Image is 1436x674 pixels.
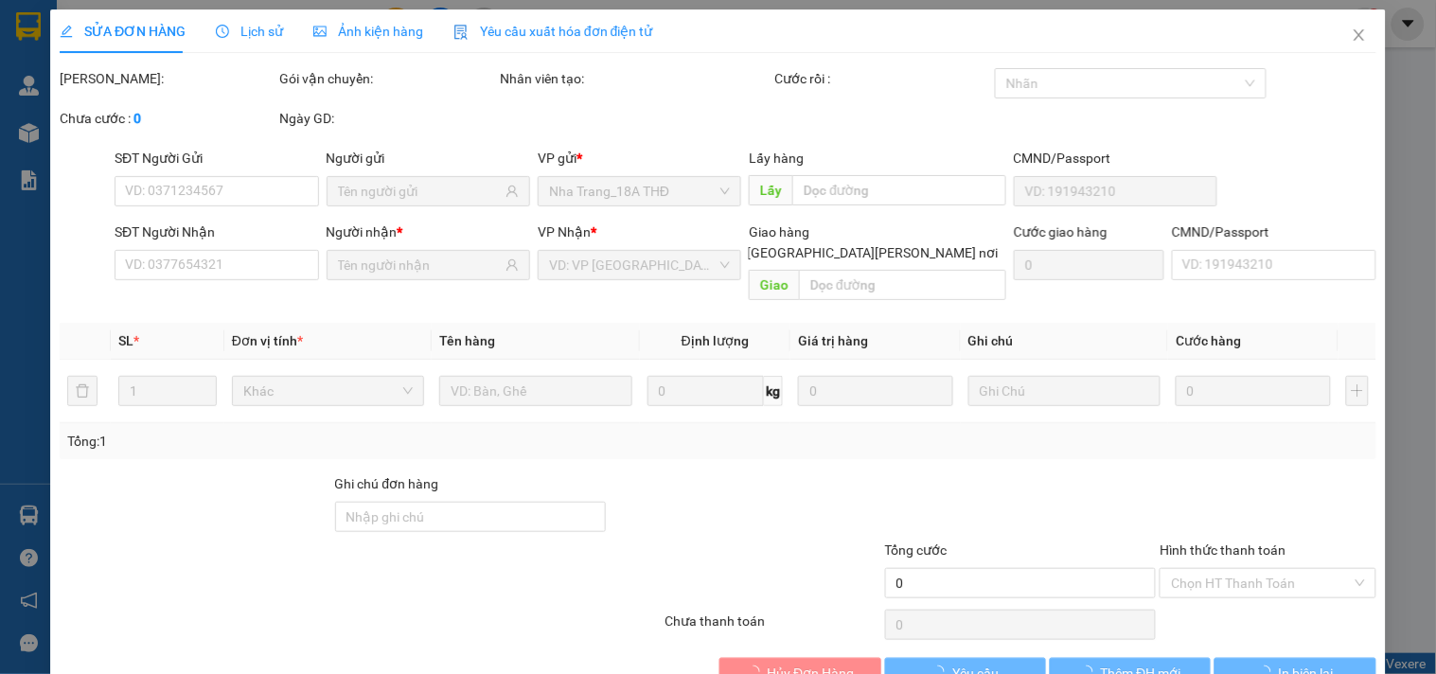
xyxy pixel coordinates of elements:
span: Tổng cước [885,542,948,558]
span: Giao [750,270,800,300]
div: Ngày GD: [280,108,496,129]
input: Ghi Chú [968,376,1161,406]
b: Gửi khách hàng [116,27,187,116]
div: Chưa thanh toán [663,611,882,644]
b: [DOMAIN_NAME] [159,72,260,87]
span: [GEOGRAPHIC_DATA][PERSON_NAME] nơi [740,242,1006,263]
span: Tên hàng [439,333,495,348]
button: plus [1346,376,1369,406]
div: Người nhận [327,222,530,242]
div: SĐT Người Gửi [115,148,318,168]
span: user [505,185,519,198]
div: Cước rồi : [775,68,991,89]
input: Tên người nhận [338,255,502,275]
input: Cước giao hàng [1014,250,1165,280]
input: 0 [798,376,953,406]
span: VP Nhận [538,224,591,239]
span: Giao hàng [750,224,810,239]
label: Cước giao hàng [1014,224,1108,239]
button: delete [67,376,98,406]
span: Đơn vị tính [232,333,303,348]
span: Cước hàng [1176,333,1241,348]
span: edit [60,25,73,38]
div: Chưa cước : [60,108,275,129]
span: Nha Trang_18A THĐ [549,177,730,205]
span: kg [764,376,783,406]
div: Người gửi [327,148,530,168]
b: 0 [133,111,141,126]
span: Lấy [750,175,793,205]
input: Tên người gửi [338,181,502,202]
input: Dọc đường [800,270,1006,300]
div: Gói vận chuyển: [280,68,496,89]
input: VD: 191943210 [1014,176,1217,206]
span: SỬA ĐƠN HÀNG [60,24,186,39]
div: Nhân viên tạo: [500,68,771,89]
b: Phương Nam Express [24,122,104,244]
div: Tổng: 1 [67,431,556,452]
div: CMND/Passport [1172,222,1375,242]
span: user [505,258,519,272]
img: icon [453,25,469,40]
input: 0 [1176,376,1331,406]
span: clock-circle [216,25,229,38]
div: VP gửi [538,148,741,168]
th: Ghi chú [961,323,1168,360]
label: Hình thức thanh toán [1160,542,1285,558]
span: Yêu cầu xuất hóa đơn điện tử [453,24,653,39]
input: Ghi chú đơn hàng [335,502,607,532]
div: CMND/Passport [1014,148,1217,168]
span: close [1352,27,1367,43]
span: SL [118,333,133,348]
span: Lịch sử [216,24,283,39]
div: SĐT Người Nhận [115,222,318,242]
input: Dọc đường [793,175,1006,205]
div: [PERSON_NAME]: [60,68,275,89]
span: Định lượng [682,333,749,348]
button: Close [1333,9,1386,62]
span: picture [313,25,327,38]
label: Ghi chú đơn hàng [335,476,439,491]
span: Giá trị hàng [798,333,868,348]
span: Ảnh kiện hàng [313,24,423,39]
img: logo.jpg [205,24,251,69]
span: Lấy hàng [750,151,805,166]
input: VD: Bàn, Ghế [439,376,631,406]
span: Khác [243,377,413,405]
li: (c) 2017 [159,90,260,114]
